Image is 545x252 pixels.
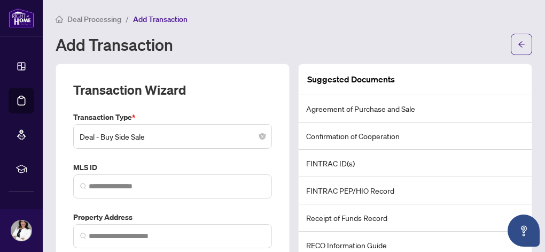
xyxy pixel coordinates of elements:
[299,95,532,123] li: Agreement of Purchase and Sale
[80,233,87,239] img: search_icon
[80,126,266,147] span: Deal - Buy Side Sale
[56,36,173,53] h1: Add Transaction
[518,41,525,48] span: arrow-left
[73,81,186,98] h2: Transaction Wizard
[9,8,34,28] img: logo
[307,73,395,86] article: Suggested Documents
[299,123,532,150] li: Confirmation of Cooperation
[299,150,532,177] li: FINTRAC ID(s)
[133,14,188,24] span: Add Transaction
[126,13,129,25] li: /
[11,220,32,241] img: Profile Icon
[508,215,540,247] button: Open asap
[73,111,272,123] label: Transaction Type
[56,16,63,23] span: home
[299,177,532,204] li: FINTRAC PEP/HIO Record
[299,204,532,232] li: Receipt of Funds Record
[73,211,272,223] label: Property Address
[259,133,266,140] span: close-circle
[80,183,87,189] img: search_icon
[67,14,121,24] span: Deal Processing
[73,162,272,173] label: MLS ID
